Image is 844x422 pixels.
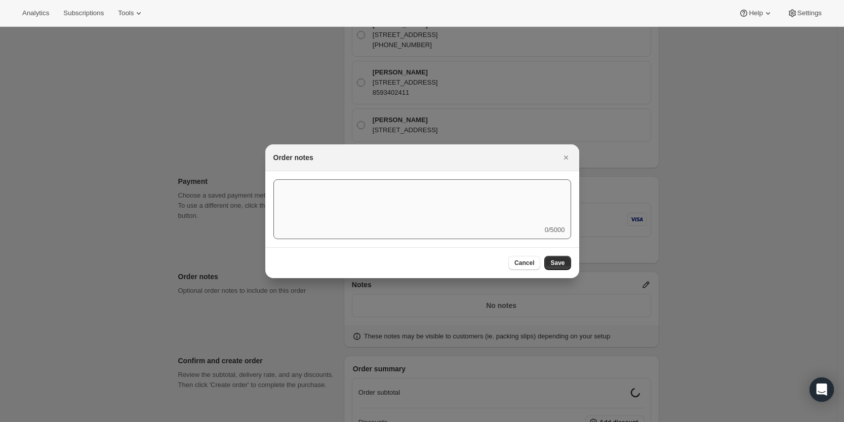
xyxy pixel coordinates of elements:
[57,6,110,20] button: Subscriptions
[550,259,565,267] span: Save
[781,6,828,20] button: Settings
[749,9,762,17] span: Help
[544,256,571,270] button: Save
[797,9,822,17] span: Settings
[559,150,573,165] button: Close
[63,9,104,17] span: Subscriptions
[112,6,150,20] button: Tools
[508,256,540,270] button: Cancel
[22,9,49,17] span: Analytics
[514,259,534,267] span: Cancel
[118,9,134,17] span: Tools
[273,152,313,163] h2: Order notes
[733,6,779,20] button: Help
[16,6,55,20] button: Analytics
[810,377,834,402] div: Open Intercom Messenger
